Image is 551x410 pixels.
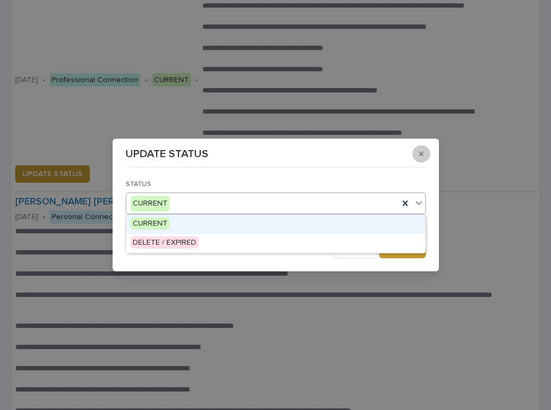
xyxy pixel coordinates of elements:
[126,215,425,234] div: CURRENT
[131,196,170,212] div: CURRENT
[126,147,208,160] p: UPDATE STATUS
[126,181,151,188] span: STATUS
[131,218,170,229] span: CURRENT
[126,234,425,253] div: DELETE / EXPIRED
[131,237,199,249] span: DELETE / EXPIRED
